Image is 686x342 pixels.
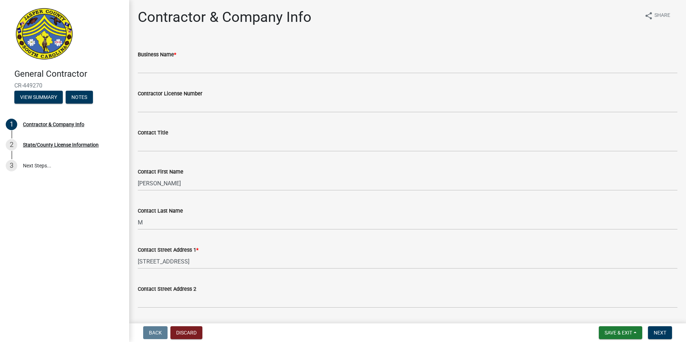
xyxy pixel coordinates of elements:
span: Next [654,330,666,336]
button: Discard [170,326,202,339]
button: Back [143,326,168,339]
wm-modal-confirm: Notes [66,95,93,100]
span: Back [149,330,162,336]
label: Contractor License Number [138,91,202,96]
div: State/County License Information [23,142,99,147]
img: Jasper County, South Carolina [14,8,74,61]
label: Contact First Name [138,170,183,175]
button: Notes [66,91,93,104]
div: 2 [6,139,17,151]
h1: Contractor & Company Info [138,9,311,26]
wm-modal-confirm: Summary [14,95,63,100]
div: 3 [6,160,17,171]
button: View Summary [14,91,63,104]
button: Save & Exit [599,326,642,339]
label: Business Name [138,52,176,57]
span: CR-449270 [14,82,115,89]
label: Contact Street Address 2 [138,287,196,292]
button: Next [648,326,672,339]
button: shareShare [639,9,676,23]
i: share [644,11,653,20]
label: Contact Last Name [138,209,183,214]
label: Contact Street Address 1 [138,248,198,253]
label: Contact Title [138,130,168,136]
div: Contractor & Company Info [23,122,84,127]
span: Save & Exit [605,330,632,336]
span: Share [654,11,670,20]
div: 1 [6,119,17,130]
h4: General Contractor [14,69,123,79]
